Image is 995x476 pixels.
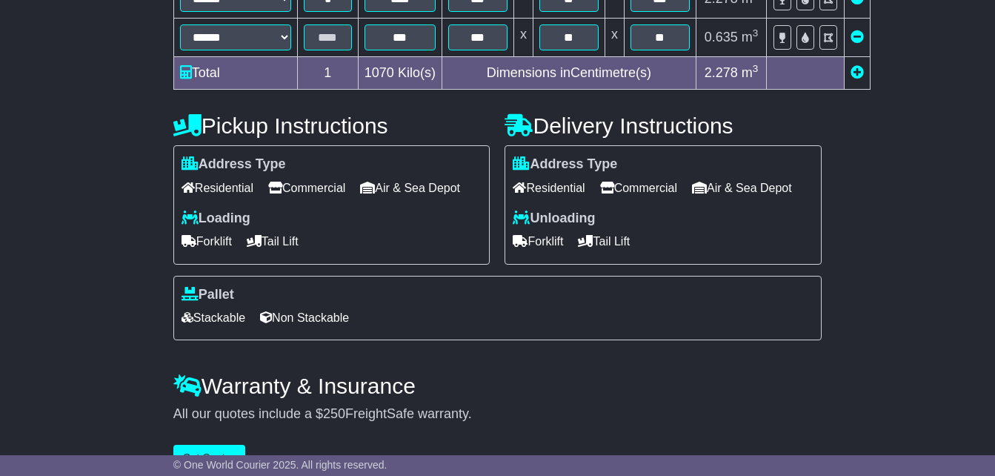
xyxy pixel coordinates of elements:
label: Address Type [182,156,286,173]
span: 250 [323,406,345,421]
span: © One World Courier 2025. All rights reserved. [173,459,387,471]
td: Total [173,57,297,90]
a: Remove this item [851,30,864,44]
h4: Warranty & Insurance [173,374,822,398]
span: Residential [182,176,253,199]
span: m [742,30,759,44]
button: Get Quotes [173,445,246,471]
span: 2.278 [705,65,738,80]
td: x [513,19,533,57]
span: Forklift [182,230,232,253]
div: All our quotes include a $ FreightSafe warranty. [173,406,822,423]
label: Loading [182,211,250,227]
span: Commercial [268,176,345,199]
td: Kilo(s) [358,57,442,90]
sup: 3 [753,27,759,39]
span: Non Stackable [260,306,349,329]
sup: 3 [753,63,759,74]
td: 1 [297,57,358,90]
span: 1070 [365,65,394,80]
label: Address Type [513,156,617,173]
span: Tail Lift [578,230,630,253]
label: Unloading [513,211,595,227]
span: 0.635 [705,30,738,44]
span: Commercial [600,176,677,199]
span: Stackable [182,306,245,329]
span: Residential [513,176,585,199]
span: Air & Sea Depot [692,176,792,199]
span: m [742,65,759,80]
td: x [605,19,624,57]
label: Pallet [182,287,234,303]
td: Dimensions in Centimetre(s) [442,57,696,90]
span: Air & Sea Depot [360,176,460,199]
span: Tail Lift [247,230,299,253]
span: Forklift [513,230,563,253]
h4: Pickup Instructions [173,113,490,138]
h4: Delivery Instructions [505,113,822,138]
a: Add new item [851,65,864,80]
